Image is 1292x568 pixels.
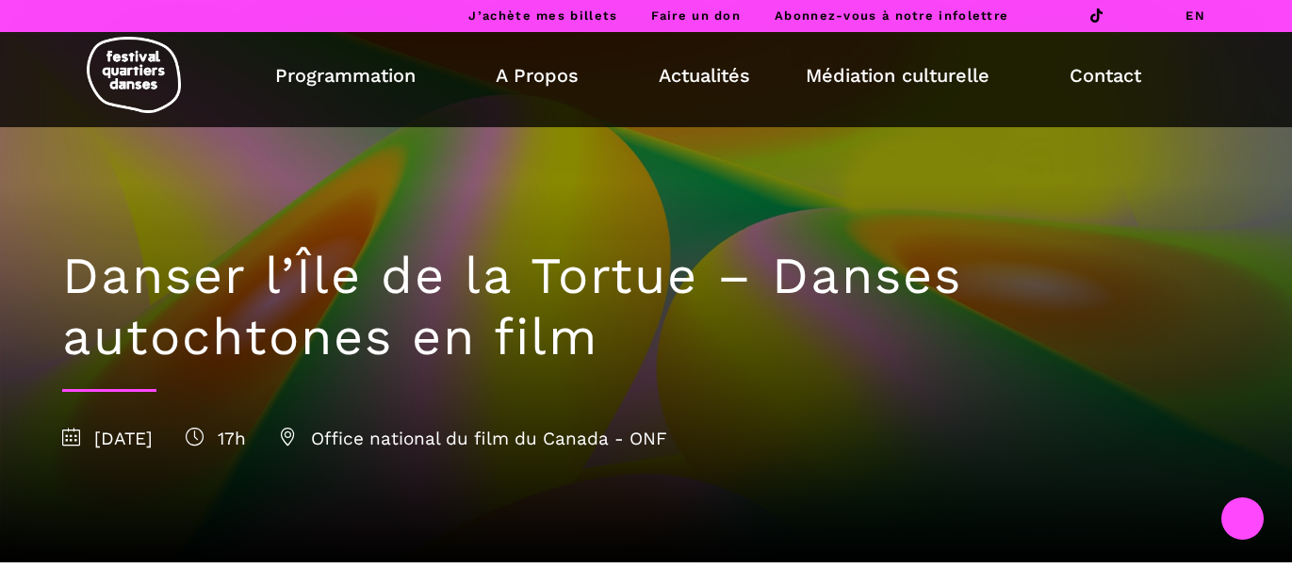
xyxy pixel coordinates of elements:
a: J’achète mes billets [468,8,617,23]
a: Faire un don [651,8,741,23]
a: Programmation [275,59,440,91]
span: [DATE] [62,428,153,449]
span: Office national du film du Canada - ONF [279,428,667,449]
a: Médiation culturelle [806,59,1014,91]
a: EN [1186,8,1205,23]
a: Abonnez-vous à notre infolettre [775,8,1008,23]
a: Contact [1070,59,1141,91]
span: 17h [186,428,246,449]
img: logo-fqd-med [87,37,181,113]
a: A Propos [496,59,603,91]
h1: Danser l’Île de la Tortue – Danses autochtones en film [62,246,1231,368]
a: Actualités [659,59,750,91]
